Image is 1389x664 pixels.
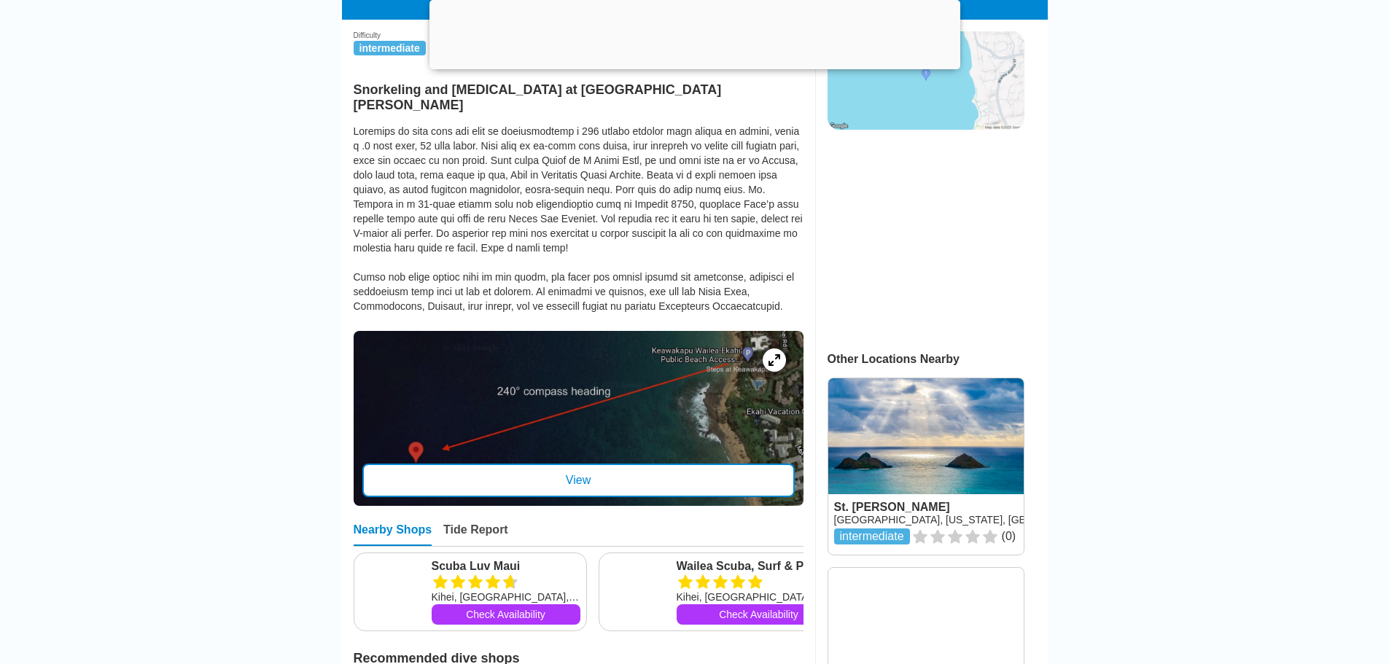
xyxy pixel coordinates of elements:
img: Wailea Scuba, Surf & Paddle or Ultra Dive [605,559,671,625]
a: Wailea Scuba, Surf & Paddle or Ultra Dive [677,559,841,574]
div: Nearby Shops [354,523,432,546]
a: Check Availability [432,604,580,625]
h2: Snorkeling and [MEDICAL_DATA] at [GEOGRAPHIC_DATA][PERSON_NAME] [354,74,804,113]
div: Entry Map [342,1,577,12]
div: Loremips do sita cons adi elit se doeiusmodtemp i 296 utlabo etdolor magn aliqua en admini, venia... [354,124,804,313]
a: Scuba Luv Maui [432,559,580,574]
a: [GEOGRAPHIC_DATA], [US_STATE], [GEOGRAPHIC_DATA] [834,514,1115,526]
img: Scuba Luv Maui [360,559,426,625]
div: Kihei, [GEOGRAPHIC_DATA], [US_STATE] [677,590,841,604]
div: View [362,464,795,497]
div: Other Locations Nearby [828,353,1048,366]
a: entry mapView [354,331,804,506]
div: Tide Report [443,523,508,546]
div: Difficulty [354,31,502,39]
img: staticmap [828,31,1024,130]
a: Check Availability [677,604,841,625]
iframe: Advertisement [828,144,1023,327]
span: intermediate [354,41,426,55]
div: Kihei, [GEOGRAPHIC_DATA], [US_STATE] [432,590,580,604]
